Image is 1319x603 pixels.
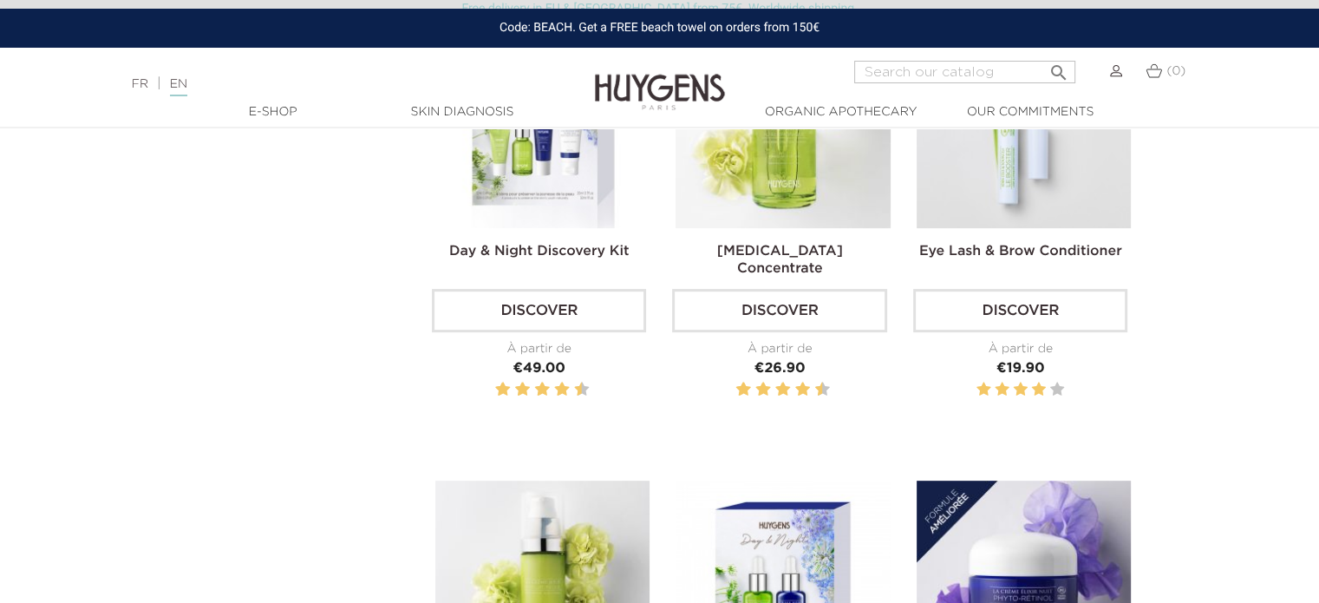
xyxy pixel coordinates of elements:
[552,379,554,401] label: 7
[944,103,1117,121] a: Our commitments
[752,379,754,401] label: 3
[996,362,1045,376] span: €19.90
[754,362,806,376] span: €26.90
[512,379,514,401] label: 3
[913,340,1127,358] div: À partir de
[919,245,1122,259] a: Eye Lash & Brow Conditioner
[739,379,748,401] label: 2
[913,289,1127,332] a: Discover
[492,379,494,401] label: 1
[132,78,148,90] a: FR
[532,379,534,401] label: 5
[976,379,990,401] label: 1
[1050,379,1064,401] label: 5
[1032,379,1046,401] label: 4
[754,103,928,121] a: Organic Apothecary
[123,74,537,95] div: |
[854,61,1075,83] input: Search
[1042,56,1074,79] button: 
[792,379,794,401] label: 7
[449,245,629,259] a: Day & Night Discovery Kit
[717,245,843,276] a: [MEDICAL_DATA] Concentrate
[733,379,735,401] label: 1
[672,289,886,332] a: Discover
[499,379,507,401] label: 2
[779,379,787,401] label: 6
[513,362,565,376] span: €49.00
[818,379,826,401] label: 10
[772,379,774,401] label: 5
[538,379,546,401] label: 6
[571,379,573,401] label: 9
[375,103,549,121] a: Skin Diagnosis
[578,379,586,401] label: 10
[558,379,566,401] label: 8
[1048,57,1068,78] i: 
[432,289,646,332] a: Discover
[186,103,360,121] a: E-Shop
[995,379,1009,401] label: 2
[432,340,646,358] div: À partir de
[799,379,807,401] label: 8
[595,46,725,113] img: Huygens
[672,340,886,358] div: À partir de
[1014,379,1028,401] label: 3
[170,78,187,96] a: EN
[812,379,814,401] label: 9
[1166,65,1185,77] span: (0)
[519,379,527,401] label: 4
[759,379,767,401] label: 4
